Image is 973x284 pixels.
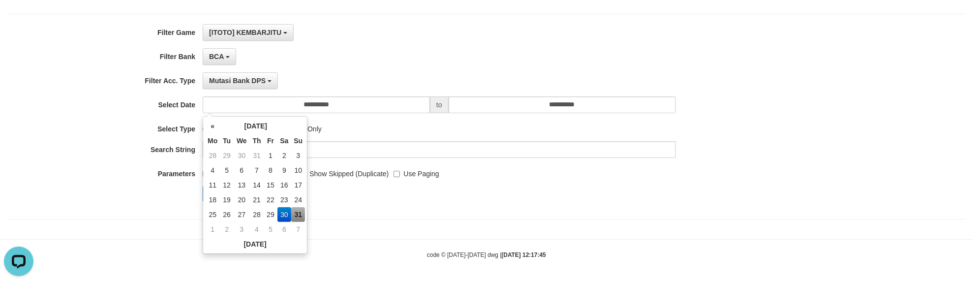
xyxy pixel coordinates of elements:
[264,133,277,148] th: Fr
[277,133,292,148] th: Sa
[291,148,305,163] td: 3
[220,192,234,207] td: 19
[300,165,389,179] label: Show Skipped (Duplicate)
[205,163,220,178] td: 4
[4,4,33,33] button: Open LiveChat chat widget
[277,192,292,207] td: 23
[234,222,250,237] td: 3
[205,148,220,163] td: 28
[250,178,264,192] td: 14
[220,119,291,133] th: [DATE]
[205,133,220,148] th: Mo
[234,207,250,222] td: 27
[277,163,292,178] td: 9
[234,192,250,207] td: 20
[220,163,234,178] td: 5
[250,163,264,178] td: 7
[220,148,234,163] td: 29
[291,133,305,148] th: Su
[291,207,305,222] td: 31
[205,222,220,237] td: 1
[277,222,292,237] td: 6
[250,222,264,237] td: 4
[220,133,234,148] th: Tu
[277,207,292,222] td: 30
[277,178,292,192] td: 16
[209,77,266,85] span: Mutasi Bank DPS
[209,53,224,61] span: BCA
[264,207,277,222] td: 29
[250,207,264,222] td: 28
[502,252,546,258] strong: [DATE] 12:17:45
[394,171,400,177] input: Use Paging
[250,133,264,148] th: Th
[234,148,250,163] td: 30
[205,192,220,207] td: 18
[234,178,250,192] td: 13
[220,207,234,222] td: 26
[291,192,305,207] td: 24
[264,148,277,163] td: 1
[277,148,292,163] td: 2
[203,24,294,41] button: [ITOTO] KEMBARJITU
[264,178,277,192] td: 15
[203,72,278,89] button: Mutasi Bank DPS
[250,148,264,163] td: 31
[430,96,449,113] span: to
[205,207,220,222] td: 25
[220,178,234,192] td: 12
[205,119,220,133] th: «
[205,237,305,252] th: [DATE]
[264,192,277,207] td: 22
[234,163,250,178] td: 6
[250,192,264,207] td: 21
[291,222,305,237] td: 7
[209,29,281,36] span: [ITOTO] KEMBARJITU
[394,165,439,179] label: Use Paging
[203,48,236,65] button: BCA
[220,222,234,237] td: 2
[205,178,220,192] td: 11
[291,163,305,178] td: 10
[264,222,277,237] td: 5
[291,178,305,192] td: 17
[427,252,546,258] small: code © [DATE]-[DATE] dwg |
[264,163,277,178] td: 8
[234,133,250,148] th: We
